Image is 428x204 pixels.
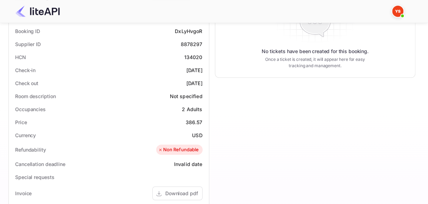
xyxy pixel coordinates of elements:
[186,66,203,74] div: [DATE]
[15,146,46,153] div: Refundability
[15,132,36,139] div: Currency
[15,93,56,100] div: Room description
[165,190,198,197] div: Download pdf
[158,146,199,153] div: Non Refundable
[15,173,54,181] div: Special requests
[184,53,203,61] div: 134020
[182,106,202,113] div: 2 Adults
[170,93,203,100] div: Not specified
[15,6,60,17] img: LiteAPI Logo
[15,190,32,197] div: Invoice
[175,27,202,35] div: DxLyHvgoR
[186,79,203,87] div: [DATE]
[15,119,27,126] div: Price
[15,27,40,35] div: Booking ID
[262,48,369,55] p: No tickets have been created for this booking.
[192,132,202,139] div: USD
[174,160,203,168] div: Invalid date
[186,119,203,126] div: 386.57
[15,66,36,74] div: Check-in
[262,56,369,69] p: Once a ticket is created, it will appear here for easy tracking and management.
[180,40,202,48] div: 8878297
[15,160,65,168] div: Cancellation deadline
[392,6,403,17] img: Yandex Support
[15,79,38,87] div: Check out
[15,53,26,61] div: HCN
[15,106,46,113] div: Occupancies
[15,40,41,48] div: Supplier ID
